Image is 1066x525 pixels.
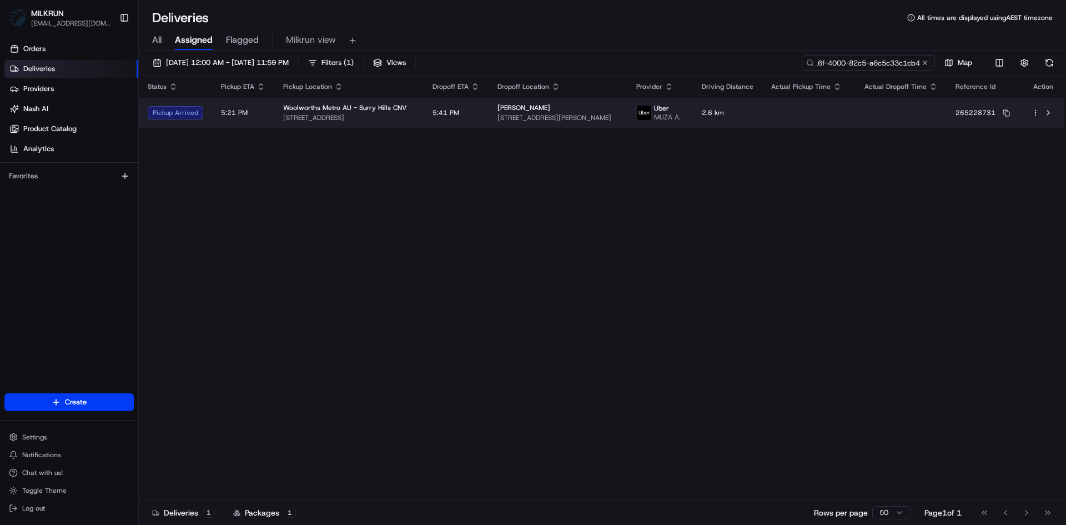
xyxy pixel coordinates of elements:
span: Woolworths Metro AU - Surry Hills CNV [283,103,407,112]
h1: Deliveries [152,9,209,27]
button: Toggle Theme [4,483,134,498]
span: Create [65,397,87,407]
a: Nash AI [4,100,138,118]
span: Toggle Theme [22,486,67,495]
span: Provider [636,82,662,91]
span: All [152,33,162,47]
button: 265228731 [956,108,1010,117]
span: 2.6 km [702,108,753,117]
span: Product Catalog [23,124,77,134]
span: Nash AI [23,104,48,114]
span: Uber [654,104,669,113]
div: 1 [284,508,296,518]
span: Deliveries [23,64,55,74]
img: MILKRUN [9,9,27,27]
a: Orders [4,40,138,58]
p: Rows per page [814,507,868,518]
span: [DATE] 12:00 AM - [DATE] 11:59 PM [166,58,289,68]
input: Type to search [802,55,935,71]
span: ( 1 ) [344,58,354,68]
button: [EMAIL_ADDRESS][DOMAIN_NAME] [31,19,110,28]
div: 1 [203,508,215,518]
a: Deliveries [4,60,138,78]
span: Pickup Location [283,82,332,91]
button: [DATE] 12:00 AM - [DATE] 11:59 PM [148,55,294,71]
span: Settings [22,433,47,442]
span: Reference Id [956,82,995,91]
span: Notifications [22,451,61,459]
span: Filters [321,58,354,68]
button: MILKRUNMILKRUN[EMAIL_ADDRESS][DOMAIN_NAME] [4,4,115,31]
button: Chat with us! [4,465,134,481]
span: Dropoff Location [497,82,549,91]
button: Refresh [1042,55,1057,71]
span: 5:21 PM [221,108,248,117]
span: Status [148,82,167,91]
div: Page 1 of 1 [924,507,962,518]
span: [STREET_ADDRESS] [283,113,415,122]
span: Views [386,58,406,68]
span: All times are displayed using AEST timezone [917,13,1053,22]
div: Deliveries [152,507,215,518]
span: Dropoff ETA [433,82,469,91]
span: [PERSON_NAME] [497,103,550,112]
button: Views [368,55,411,71]
span: Providers [23,84,54,94]
span: Analytics [23,144,54,154]
span: Milkrun view [286,33,336,47]
span: Chat with us! [22,468,63,477]
span: Assigned [175,33,213,47]
span: Pickup ETA [221,82,254,91]
div: Favorites [4,167,134,185]
a: Providers [4,80,138,98]
button: MILKRUN [31,8,64,19]
span: [STREET_ADDRESS][PERSON_NAME] [497,113,619,122]
span: Actual Dropoff Time [864,82,927,91]
div: Action [1032,82,1055,91]
button: Notifications [4,447,134,463]
span: 5:41 PM [433,108,459,117]
a: Analytics [4,140,138,158]
span: Driving Distance [702,82,753,91]
button: Settings [4,429,134,445]
button: Log out [4,501,134,516]
span: Log out [22,504,45,513]
button: Create [4,393,134,411]
img: uber-new-logo.jpeg [637,106,651,120]
span: Flagged [226,33,259,47]
span: Map [958,58,972,68]
span: MUZA A. [654,113,681,122]
button: Filters(1) [303,55,359,71]
button: Map [939,55,977,71]
div: Packages [233,507,296,518]
span: Orders [23,44,46,54]
span: Actual Pickup Time [771,82,831,91]
a: Product Catalog [4,120,138,138]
